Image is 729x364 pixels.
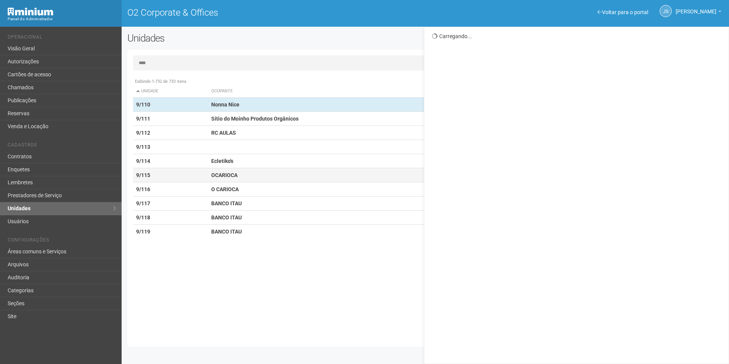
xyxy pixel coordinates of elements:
strong: 9/113 [136,144,150,150]
strong: 9/117 [136,200,150,206]
a: Voltar para o portal [597,9,648,15]
th: Unidade: activate to sort column descending [133,85,209,98]
strong: 9/110 [136,101,150,108]
strong: Ecletiko's [211,158,233,164]
strong: OCARIOCA [211,172,238,178]
strong: 9/112 [136,130,150,136]
li: Cadastros [8,142,116,150]
strong: Sítio do Moinho Produtos Orgânicos [211,116,299,122]
li: Configurações [8,237,116,245]
strong: BANCO ITAU [211,229,242,235]
strong: O CARIOCA [211,186,239,192]
strong: 9/114 [136,158,150,164]
strong: 9/118 [136,214,150,221]
strong: BANCO ITAU [211,200,242,206]
a: JS [660,5,672,17]
h1: O2 Corporate & Offices [127,8,420,18]
strong: 9/115 [136,172,150,178]
strong: RC AULAS [211,130,236,136]
div: Carregando... [432,33,723,40]
th: Ocupante: activate to sort column ascending [208,85,467,98]
strong: 9/119 [136,229,150,235]
li: Operacional [8,34,116,42]
div: Exibindo 1-732 de 732 itens [133,78,719,85]
strong: BANCO ITAU [211,214,242,221]
strong: 9/111 [136,116,150,122]
span: Jeferson Souza [676,1,716,14]
div: Painel do Administrador [8,16,116,23]
strong: 9/116 [136,186,150,192]
a: [PERSON_NAME] [676,10,721,16]
img: Minium [8,8,53,16]
h2: Unidades [127,32,369,44]
strong: Nonna Nice [211,101,239,108]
